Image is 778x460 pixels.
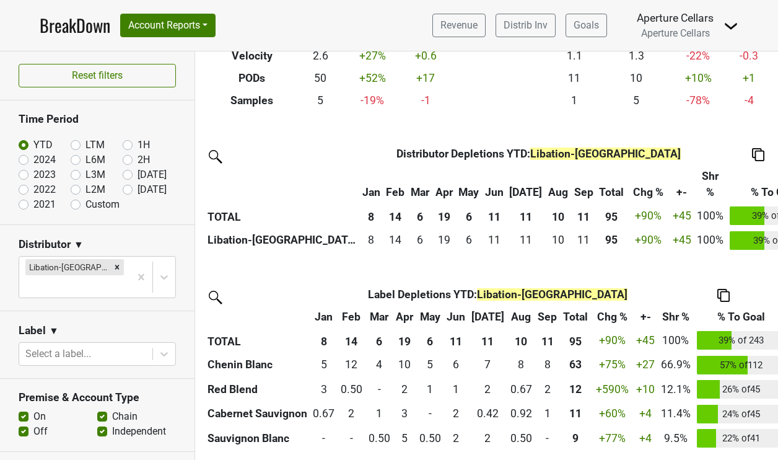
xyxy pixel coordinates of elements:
[560,426,591,451] th: 9.000
[341,45,403,67] td: +27 %
[535,353,560,378] td: 7.5
[313,356,334,373] div: 5
[627,165,670,203] th: Chg %: activate to sort column ascending
[383,203,408,228] th: 14
[365,377,393,402] td: 0
[416,328,444,353] th: 6
[112,409,138,424] label: Chain
[605,89,667,112] td: 5
[447,405,465,422] div: 2
[419,381,441,397] div: 1
[386,232,404,248] div: 14
[507,377,535,402] td: 0.667
[635,210,662,222] span: +90%
[299,67,341,89] td: 50
[667,89,729,112] td: -78 %
[403,67,447,89] td: +17
[485,232,504,248] div: 11
[507,228,546,253] td: 10.749
[636,430,655,446] div: +4
[393,426,416,451] td: 4.5
[545,203,571,228] th: 10
[447,430,465,446] div: 2
[605,45,667,67] td: 1.3
[435,232,453,248] div: 19
[408,228,432,253] td: 5.833
[19,238,71,251] h3: Distributor
[403,89,447,112] td: -1
[510,381,532,397] div: 0.67
[204,89,299,112] th: Samples
[566,14,607,37] a: Goals
[138,182,167,197] label: [DATE]
[444,306,469,328] th: Jun: activate to sort column ascending
[299,89,341,112] td: 5
[670,165,694,203] th: +-: activate to sort column ascending
[85,138,105,153] label: LTM
[717,289,730,302] img: Copy to clipboard
[369,356,390,373] div: 4
[509,232,542,248] div: 11
[543,89,605,112] td: 1
[730,67,769,89] td: +1
[19,64,176,87] button: Reset filters
[468,306,507,328] th: Jul: activate to sort column ascending
[543,45,605,67] td: 1.1
[341,381,362,397] div: 0.50
[673,232,691,248] div: +45
[369,430,390,446] div: 0.50
[591,426,634,451] td: +77 %
[85,182,105,197] label: L2M
[482,203,507,228] th: 11
[112,424,166,439] label: Independent
[416,402,444,427] td: 0
[359,165,383,203] th: Jan: activate to sort column ascending
[510,405,532,422] div: 0.92
[419,430,441,446] div: 0.50
[396,356,413,373] div: 10
[636,381,655,397] div: +10
[730,45,769,67] td: -0.3
[313,405,334,422] div: 0.67
[19,324,46,337] h3: Label
[299,45,341,67] td: 2.6
[338,283,658,306] th: Label Depletions YTD :
[563,405,588,422] div: 11
[507,328,535,353] th: 10
[482,165,507,203] th: Jun: activate to sort column ascending
[416,353,444,378] td: 4.5
[658,353,694,378] td: 66.9%
[310,353,338,378] td: 5.25
[33,138,53,153] label: YTD
[634,306,658,328] th: +-: activate to sort column ascending
[605,67,667,89] td: 10
[591,353,634,378] td: +75 %
[471,405,504,422] div: 0.42
[591,377,634,402] td: +590 %
[365,426,393,451] td: 0.5
[408,203,432,228] th: 6
[204,306,310,328] th: &nbsp;: activate to sort column ascending
[658,306,694,328] th: Shr %: activate to sort column ascending
[636,356,655,373] div: +27
[365,328,393,353] th: 6
[204,426,310,451] th: Sauvignon Blanc
[359,228,383,253] td: 8.417
[444,328,469,353] th: 11
[313,381,334,397] div: 3
[33,424,48,439] label: Off
[507,402,535,427] td: 0.916
[571,203,597,228] th: 11
[658,402,694,427] td: 11.4%
[627,228,670,253] td: +90 %
[396,430,413,446] div: 5
[74,237,84,252] span: ▼
[396,405,413,422] div: 3
[369,381,390,397] div: -
[393,377,416,402] td: 1.5
[396,381,413,397] div: 2
[416,426,444,451] td: 0.5
[591,306,634,328] th: Chg %: activate to sort column ascending
[49,324,59,338] span: ▼
[538,356,557,373] div: 8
